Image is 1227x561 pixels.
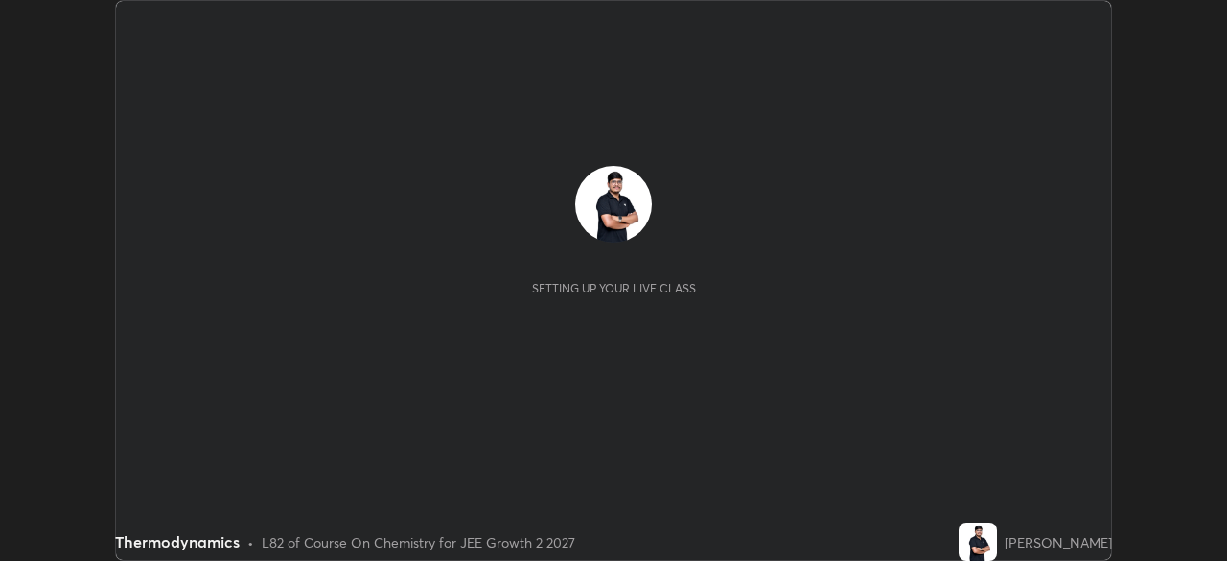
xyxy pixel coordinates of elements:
[115,530,240,553] div: Thermodynamics
[1005,532,1112,552] div: [PERSON_NAME]
[247,532,254,552] div: •
[959,523,997,561] img: 233275cb9adc4a56a51a9adff78a3b51.jpg
[532,281,696,295] div: Setting up your live class
[575,166,652,243] img: 233275cb9adc4a56a51a9adff78a3b51.jpg
[262,532,575,552] div: L82 of Course On Chemistry for JEE Growth 2 2027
